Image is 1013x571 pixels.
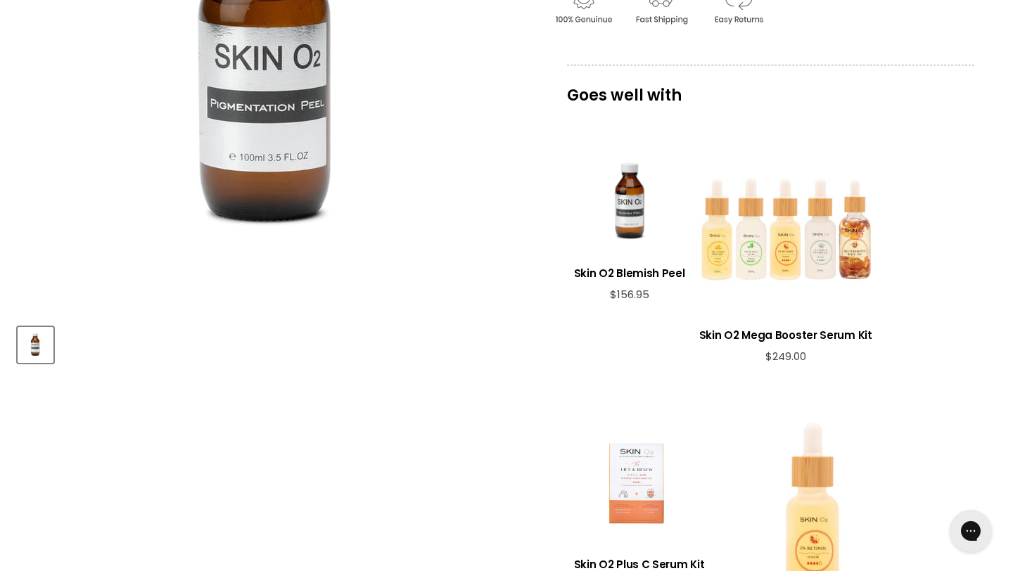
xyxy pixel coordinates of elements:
[574,255,685,288] a: View product:Skin O2 Blemish Peel
[567,65,974,111] p: Goes well with
[699,327,872,343] h3: Skin O2 Mega Booster Serum Kit
[574,143,685,255] a: View product:Skin O2 Blemish Peel
[574,415,705,546] a: View product:Skin O2 Plus C Serum Kit
[765,349,806,364] span: $249.00
[943,505,999,557] iframe: Gorgias live chat messenger
[18,327,53,363] button: Skin O2 Pigmentation Peel
[699,143,872,316] a: View product:Skin O2 Mega Booster Serum Kit
[15,323,523,363] div: Product thumbnails
[610,287,649,302] span: $156.95
[19,328,52,361] img: Skin O2 Pigmentation Peel
[699,316,872,350] a: View product:Skin O2 Mega Booster Serum Kit
[574,265,685,281] h3: Skin O2 Blemish Peel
